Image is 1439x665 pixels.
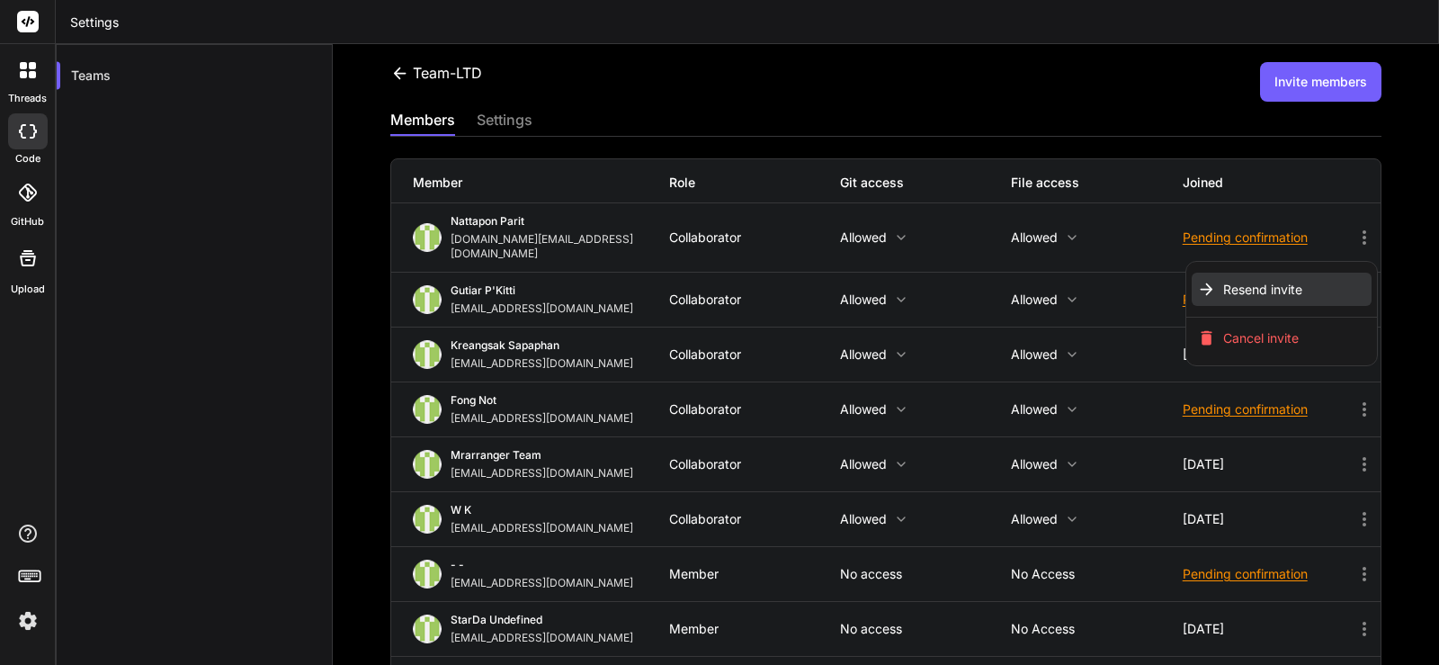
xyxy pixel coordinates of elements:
[11,214,44,229] label: GitHub
[13,606,43,636] img: settings
[1223,281,1302,299] span: Resend invite
[11,282,45,297] label: Upload
[15,151,40,166] label: code
[1223,329,1299,347] span: Cancel invite
[8,91,47,106] label: threads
